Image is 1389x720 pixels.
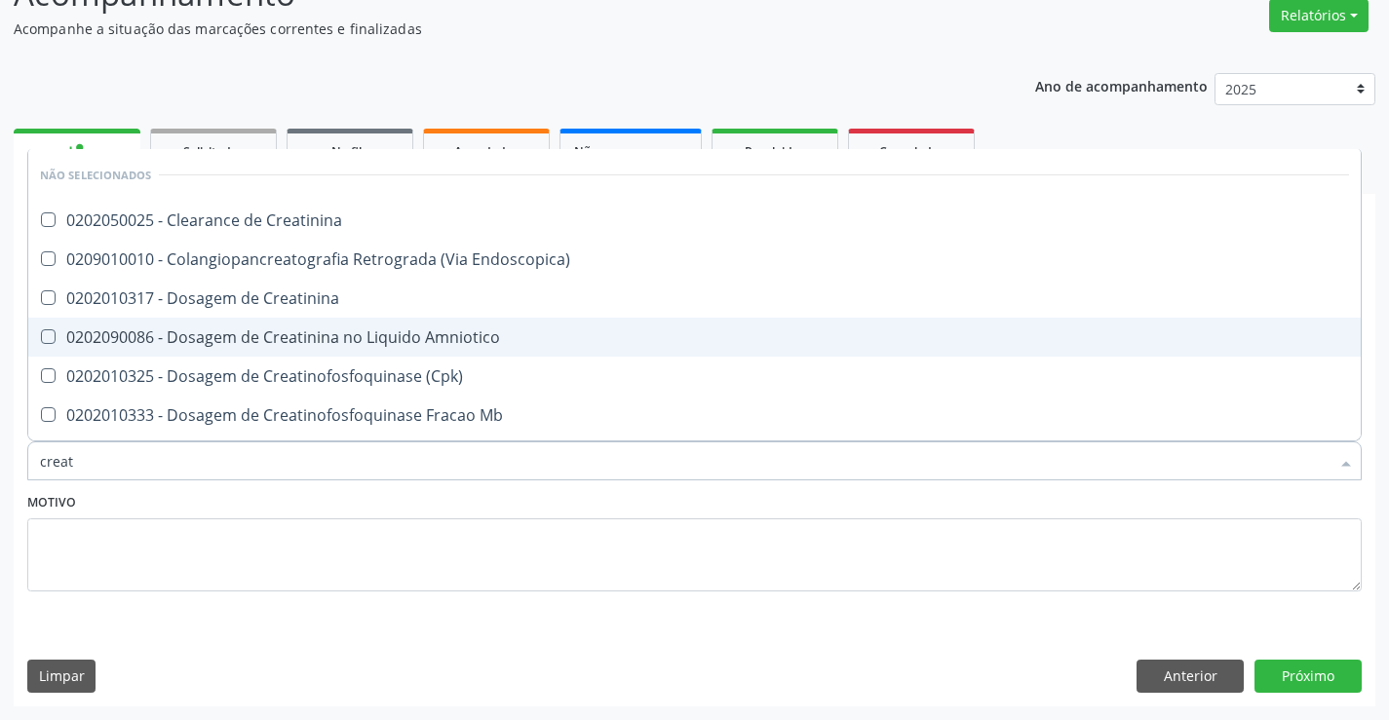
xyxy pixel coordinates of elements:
span: Solicitados [183,143,244,160]
span: Cancelados [879,143,945,160]
span: Não compareceram [574,143,687,160]
p: Acompanhe a situação das marcações correntes e finalizadas [14,19,967,39]
button: Anterior [1137,660,1244,693]
span: Agendados [454,143,519,160]
div: 0202090086 - Dosagem de Creatinina no Liquido Amniotico [40,329,1349,345]
div: 0209010010 - Colangiopancreatografia Retrograda (Via Endoscopica) [40,251,1349,267]
div: 0202010317 - Dosagem de Creatinina [40,290,1349,306]
button: Próximo [1254,660,1362,693]
div: 0202010325 - Dosagem de Creatinofosfoquinase (Cpk) [40,368,1349,384]
span: Na fila [331,143,368,160]
div: person_add [66,140,88,162]
p: Ano de acompanhamento [1035,73,1208,97]
div: 0202010333 - Dosagem de Creatinofosfoquinase Fracao Mb [40,407,1349,423]
label: Motivo [27,488,76,518]
span: Resolvidos [745,143,805,160]
input: Buscar por procedimentos [40,441,1330,480]
div: 0202050025 - Clearance de Creatinina [40,212,1349,228]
